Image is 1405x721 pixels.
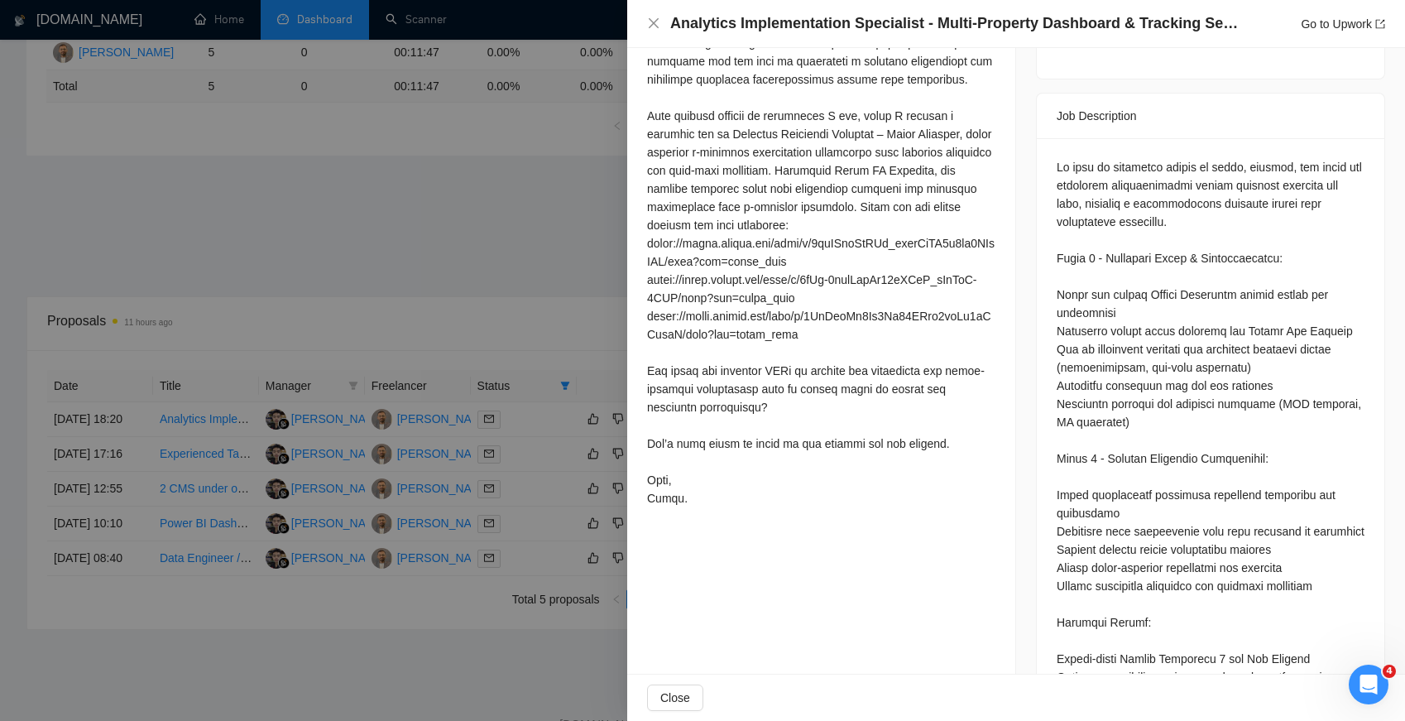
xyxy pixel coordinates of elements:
button: Close [647,17,660,31]
span: close [647,17,660,30]
span: export [1375,19,1385,29]
div: Job Description [1057,94,1364,138]
iframe: Intercom live chat [1349,665,1388,704]
h4: Analytics Implementation Specialist - Multi-Property Dashboard & Tracking Setup [670,13,1241,34]
span: 4 [1383,665,1396,678]
a: Go to Upworkexport [1301,17,1385,31]
span: Close [660,689,690,707]
button: Close [647,685,703,711]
